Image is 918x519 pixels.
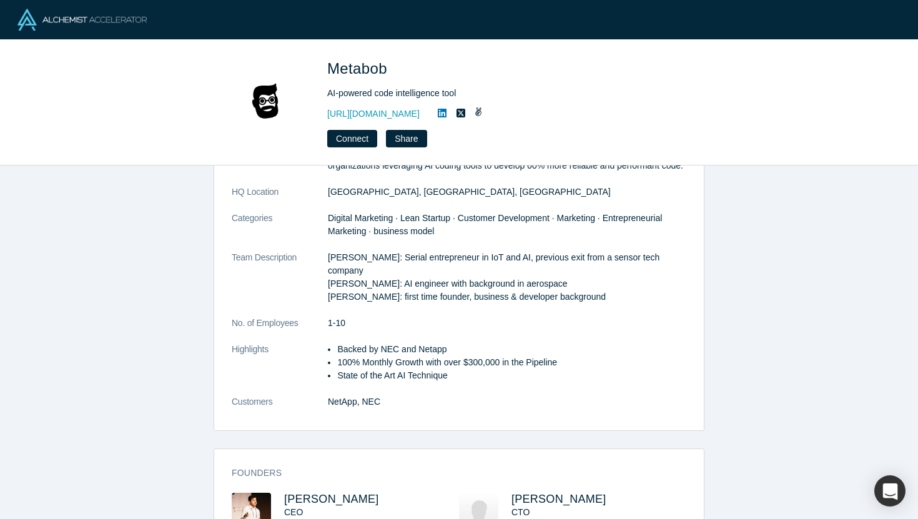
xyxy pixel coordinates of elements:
[328,185,686,199] dd: [GEOGRAPHIC_DATA], [GEOGRAPHIC_DATA], [GEOGRAPHIC_DATA]
[232,395,328,422] dt: Customers
[232,343,328,395] dt: Highlights
[232,185,328,212] dt: HQ Location
[284,507,303,517] span: CEO
[328,251,686,304] p: [PERSON_NAME]: Serial entrepreneur in IoT and AI, previous exit from a sensor tech company [PERSO...
[328,317,686,330] dd: 1-10
[17,9,147,31] img: Alchemist Logo
[327,107,420,121] a: [URL][DOMAIN_NAME]
[327,60,392,77] span: Metabob
[386,130,427,147] button: Share
[232,467,669,480] h3: Founders
[284,493,379,505] a: [PERSON_NAME]
[337,369,686,382] li: State of the Art AI Technique
[232,146,328,185] dt: Description
[232,251,328,317] dt: Team Description
[327,87,677,100] div: AI-powered code intelligence tool
[328,395,686,408] dd: NetApp, NEC
[511,493,606,505] a: [PERSON_NAME]
[232,212,328,251] dt: Categories
[511,507,530,517] span: CTO
[232,317,328,343] dt: No. of Employees
[337,356,686,369] li: 100% Monthly Growth with over $300,000 in the Pipeline
[222,57,310,145] img: Metabob's Logo
[328,213,662,236] span: Digital Marketing · Lean Startup · Customer Development · Marketing · Entrepreneurial Marketing ·...
[327,130,377,147] button: Connect
[337,343,686,356] li: Backed by NEC and Netapp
